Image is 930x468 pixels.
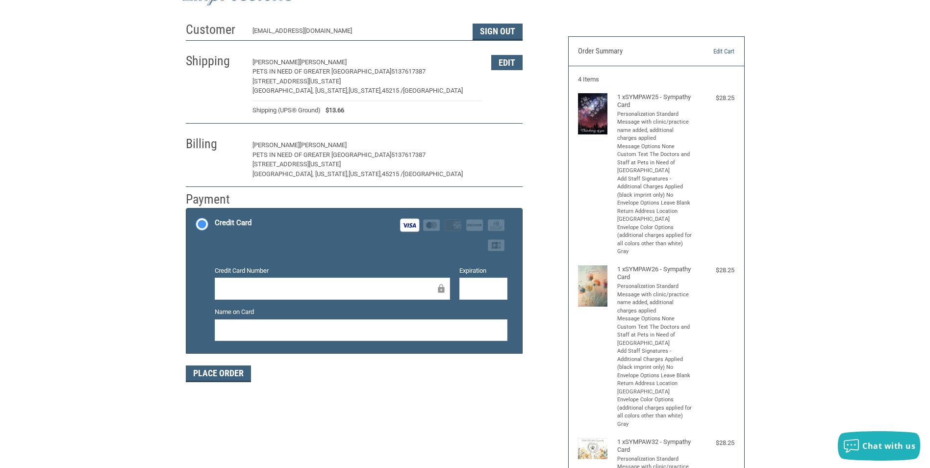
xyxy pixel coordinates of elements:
li: Envelope Options Leave Blank [617,372,693,380]
div: $28.25 [695,93,734,103]
span: [US_STATE], [349,87,382,94]
h4: 1 x SYMPAW32 - Sympathy Card [617,438,693,454]
a: Edit Cart [684,47,734,56]
h3: Order Summary [578,47,684,56]
div: [EMAIL_ADDRESS][DOMAIN_NAME] [252,26,463,40]
span: 5137617387 [391,68,426,75]
h4: 1 x SYMPAW26 - Sympathy Card [617,265,693,282]
li: Add Staff Signatures - Additional Charges Applied (black imprint only) No [617,175,693,200]
button: Chat with us [838,431,920,461]
li: Personalization Standard Message with clinic/practice name added, additional charges applied [617,110,693,143]
li: Message Options None [617,315,693,323]
button: Place Order [186,365,251,382]
h4: 1 x SYMPAW25 - Sympathy Card [617,93,693,109]
span: [PERSON_NAME] [300,58,347,66]
span: [GEOGRAPHIC_DATA] [403,87,463,94]
h2: Payment [186,191,243,208]
button: Sign Out [473,24,523,40]
div: $28.25 [695,438,734,448]
span: [GEOGRAPHIC_DATA], [US_STATE], [252,87,349,94]
button: Edit [491,138,523,153]
span: PETS IN NEED OF GREATER [GEOGRAPHIC_DATA] [252,151,391,158]
span: PETS IN NEED OF GREATER [GEOGRAPHIC_DATA] [252,68,391,75]
span: 45215 / [382,87,403,94]
span: [STREET_ADDRESS][US_STATE] [252,160,341,168]
label: Expiration [459,266,507,276]
h2: Customer [186,22,243,38]
div: Credit Card [215,215,251,231]
h2: Shipping [186,53,243,69]
button: Edit [491,55,523,70]
span: [PERSON_NAME] [252,58,300,66]
li: Personalization Standard Message with clinic/practice name added, additional charges applied [617,283,693,315]
h2: Billing [186,136,243,152]
span: Shipping (UPS® Ground) [252,105,321,115]
span: [PERSON_NAME] [252,141,300,149]
li: Envelope Options Leave Blank [617,199,693,208]
span: $13.66 [321,105,344,115]
span: [GEOGRAPHIC_DATA], [US_STATE], [252,170,349,178]
li: Envelope Color Options (additional charges applied for all colors other than white) Gray [617,396,693,428]
li: Custom Text The Doctors and Staff at Pets in Need of [GEOGRAPHIC_DATA] [617,151,693,175]
li: Envelope Color Options (additional charges applied for all colors other than white) Gray [617,224,693,256]
span: Chat with us [862,441,915,451]
label: Credit Card Number [215,266,450,276]
li: Return Address Location [GEOGRAPHIC_DATA] [617,380,693,396]
span: [US_STATE], [349,170,382,178]
span: 45215 / [382,170,403,178]
span: 5137617387 [391,151,426,158]
span: [GEOGRAPHIC_DATA] [403,170,463,178]
h3: 4 Items [578,76,734,83]
li: Custom Text The Doctors and Staff at Pets in Need of [GEOGRAPHIC_DATA] [617,323,693,348]
span: [PERSON_NAME] [300,141,347,149]
div: $28.25 [695,265,734,275]
label: Name on Card [215,307,507,317]
li: Add Staff Signatures - Additional Charges Applied (black imprint only) No [617,347,693,372]
span: [STREET_ADDRESS][US_STATE] [252,78,341,85]
li: Message Options None [617,143,693,151]
li: Return Address Location [GEOGRAPHIC_DATA] [617,208,693,224]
